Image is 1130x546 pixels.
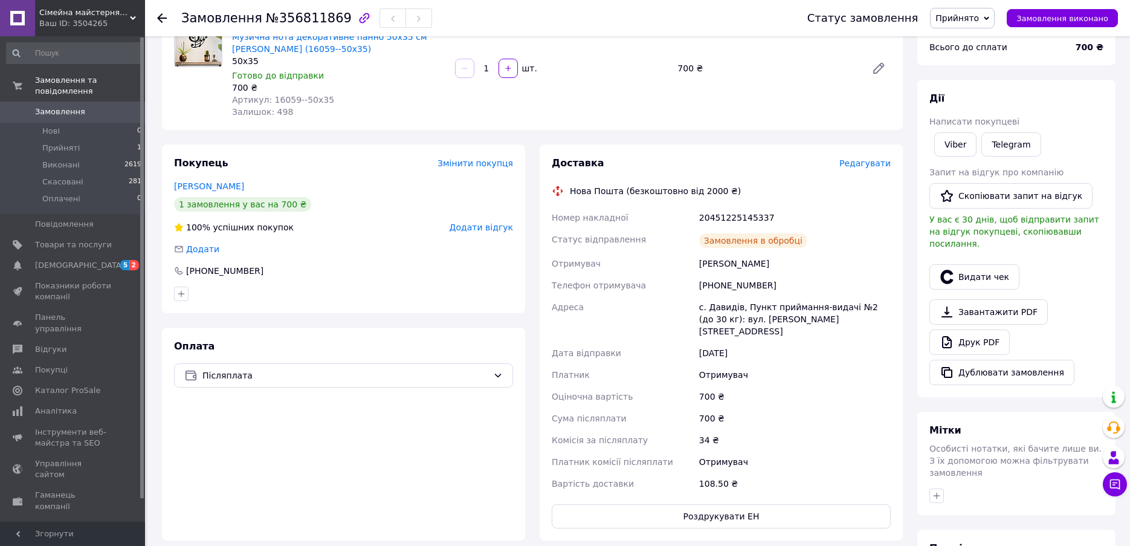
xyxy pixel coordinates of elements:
a: [PERSON_NAME] [174,181,244,191]
div: с. Давидів, Пункт приймання-видачі №2 (до 30 кг): вул. [PERSON_NAME][STREET_ADDRESS] [697,296,893,342]
span: Панель управління [35,312,112,334]
div: 700 ₴ [673,60,862,77]
button: Роздрукувати ЕН [552,504,891,528]
span: Всього до сплати [929,42,1007,52]
span: 0 [137,126,141,137]
span: Товари та послуги [35,239,112,250]
span: Додати [186,244,219,254]
span: Оціночна вартість [552,392,633,401]
div: 50x35 [232,55,445,67]
div: 1 замовлення у вас на 700 ₴ [174,197,311,212]
span: [DEMOGRAPHIC_DATA] [35,260,124,271]
span: Вартість доставки [552,479,634,489]
img: Картина лофт настінний декор для дому Музична нота декоративне панно 50x35 см Woodyard (16059--50... [175,19,222,67]
span: Показники роботи компанії [35,281,112,302]
span: 2 [129,260,139,270]
span: Відгуки [35,344,66,355]
span: Отримувач [552,259,601,268]
button: Чат з покупцем [1103,472,1127,496]
div: Повернутися назад [157,12,167,24]
span: Прийняті [42,143,80,154]
span: Адреса [552,302,584,312]
div: 34 ₴ [697,429,893,451]
div: шт. [519,62,538,74]
span: Статус відправлення [552,235,646,244]
span: Покупці [35,365,68,375]
a: Viber [934,132,977,157]
span: Дата відправки [552,348,621,358]
div: Отримувач [697,364,893,386]
span: 281 [129,177,141,187]
div: [DATE] [697,342,893,364]
span: 0 [137,193,141,204]
span: Замовлення та повідомлення [35,75,145,97]
span: Аналітика [35,406,77,417]
div: [PERSON_NAME] [697,253,893,275]
span: Особисті нотатки, які бачите лише ви. З їх допомогою можна фільтрувати замовлення [929,444,1102,478]
span: Замовлення виконано [1016,14,1108,23]
span: Мітки [929,424,961,436]
span: Сімейна майстерня "Woodyard" [39,7,130,18]
div: 20451225145337 [697,207,893,229]
span: Прийнято [935,13,979,23]
div: Замовлення в обробці [699,233,807,248]
span: Платник комісії післяплати [552,457,673,467]
span: Каталог ProSale [35,385,100,396]
a: Картина лофт настінний декор для дому Музична нота декоративне панно 50x35 см [PERSON_NAME] (1605... [232,20,427,54]
span: Нові [42,126,60,137]
div: Статус замовлення [807,12,919,24]
div: Отримувач [697,451,893,473]
span: Додати відгук [450,223,513,232]
div: [PHONE_NUMBER] [697,275,893,296]
span: Дії [929,93,944,104]
b: 700 ₴ [1076,42,1103,52]
div: Нова Пошта (безкоштовно від 2000 ₴) [567,185,744,197]
div: Ваш ID: 3504265 [39,18,145,29]
span: Замовлення [35,106,85,117]
span: Повідомлення [35,219,94,230]
a: Завантажити PDF [929,299,1048,325]
a: Редагувати [867,56,891,80]
button: Видати чек [929,264,1019,290]
div: 700 ₴ [697,408,893,429]
div: [PHONE_NUMBER] [185,265,265,277]
span: Гаманець компанії [35,490,112,512]
span: Змінити покупця [437,158,513,168]
span: Платник [552,370,590,380]
span: 1 [137,143,141,154]
span: Доставка [552,157,604,169]
span: Номер накладної [552,213,628,223]
span: Написати покупцеві [929,117,1019,126]
span: 2619 [124,160,141,171]
div: 700 ₴ [232,82,445,94]
button: Замовлення виконано [1007,9,1118,27]
span: Інструменти веб-майстра та SEO [35,427,112,449]
button: Скопіювати запит на відгук [929,183,1093,209]
span: №356811869 [266,11,352,25]
div: успішних покупок [174,221,294,233]
span: Залишок: 498 [232,107,293,117]
span: Виконані [42,160,80,171]
a: Telegram [981,132,1041,157]
span: Управління сайтом [35,458,112,480]
button: Дублювати замовлення [929,360,1074,385]
span: Комісія за післяплату [552,435,648,445]
div: 700 ₴ [697,386,893,408]
span: 5 [120,260,130,270]
input: Пошук [6,42,143,64]
span: Сума післяплати [552,414,627,423]
span: У вас є 30 днів, щоб відправити запит на відгук покупцеві, скопіювавши посилання. [929,215,1099,249]
span: Телефон отримувача [552,281,646,290]
span: Артикул: 16059--50x35 [232,95,334,105]
a: Друк PDF [929,330,1010,355]
span: Скасовані [42,177,83,187]
span: Покупець [174,157,228,169]
span: Оплата [174,340,215,352]
span: 100% [186,223,210,232]
span: Оплачені [42,193,80,204]
span: Редагувати [839,158,891,168]
div: 108.50 ₴ [697,473,893,495]
span: Готово до відправки [232,71,324,80]
span: Запит на відгук про компанію [929,167,1064,177]
span: Замовлення [181,11,262,25]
